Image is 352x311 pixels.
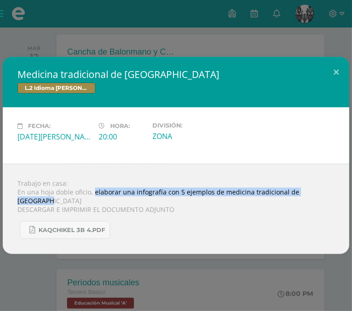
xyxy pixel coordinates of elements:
button: Close (Esc) [323,57,349,88]
span: KAQCHIKEL 3B 4.pdf [39,227,105,234]
label: División: [153,122,227,129]
div: Trabajo en casa: En una hoja doble oficio, elaborar una infografía con 5 ejemplos de medicina tra... [3,164,349,254]
span: L.2 Idioma [PERSON_NAME] [17,83,95,94]
div: [DATE][PERSON_NAME] [17,132,91,142]
h2: Medicina tradicional de [GEOGRAPHIC_DATA] [17,68,335,81]
span: Fecha: [28,122,50,129]
div: ZONA [153,131,227,141]
a: KAQCHIKEL 3B 4.pdf [20,221,110,239]
span: Hora: [110,122,130,129]
div: 20:00 [99,132,145,142]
